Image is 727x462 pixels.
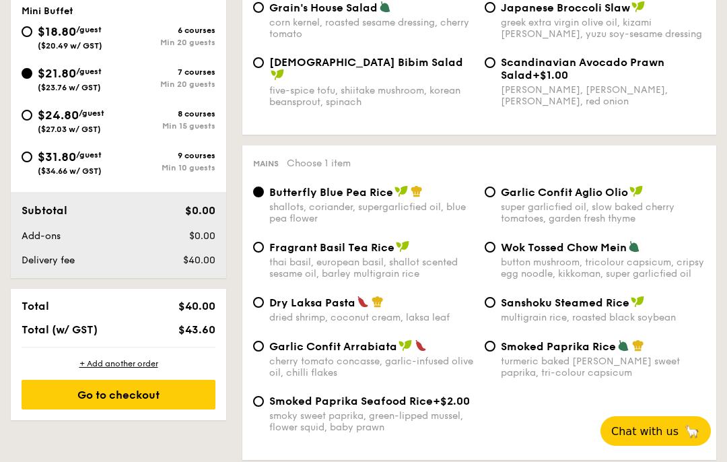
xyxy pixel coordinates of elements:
[269,410,474,433] div: smoky sweet paprika, green-lipped mussel, flower squid, baby prawn
[415,339,427,352] img: icon-spicy.37a8142b.svg
[22,204,67,217] span: Subtotal
[501,257,705,279] div: button mushroom, tricolour capsicum, cripsy egg noodle, kikkoman, super garlicfied oil
[253,159,279,168] span: Mains
[269,85,474,108] div: five-spice tofu, shiitake mushroom, korean beansprout, spinach
[22,300,49,312] span: Total
[118,26,215,35] div: 6 courses
[271,69,284,81] img: icon-vegan.f8ff3823.svg
[628,240,640,253] img: icon-vegetarian.fe4039eb.svg
[485,57,495,68] input: Scandinavian Avocado Prawn Salad+$1.00[PERSON_NAME], [PERSON_NAME], [PERSON_NAME], red onion
[411,185,423,197] img: icon-chef-hat.a58ddaea.svg
[253,57,264,68] input: [DEMOGRAPHIC_DATA] Bibim Saladfive-spice tofu, shiitake mushroom, korean beansprout, spinach
[269,356,474,378] div: cherry tomato concasse, garlic-infused olive oil, chilli flakes
[253,2,264,13] input: Grain's House Saladcorn kernel, roasted sesame dressing, cherry tomato
[178,300,215,312] span: $40.00
[396,240,409,253] img: icon-vegan.f8ff3823.svg
[629,185,643,197] img: icon-vegan.f8ff3823.svg
[183,255,215,266] span: $40.00
[79,108,104,118] span: /guest
[118,109,215,119] div: 8 courses
[253,341,264,352] input: Garlic Confit Arrabiatacherry tomato concasse, garlic-infused olive oil, chilli flakes
[501,84,705,107] div: [PERSON_NAME], [PERSON_NAME], [PERSON_NAME], red onion
[22,380,215,409] div: Go to checkout
[22,26,32,37] input: $18.80/guest($20.49 w/ GST)6 coursesMin 20 guests
[38,66,76,81] span: $21.80
[38,24,76,39] span: $18.80
[118,121,215,131] div: Min 15 guests
[38,83,101,92] span: ($23.76 w/ GST)
[118,79,215,89] div: Min 20 guests
[269,257,474,279] div: thai basil, european basil, shallot scented sesame oil, barley multigrain rice
[684,424,700,439] span: 🦙
[485,341,495,352] input: Smoked Paprika Riceturmeric baked [PERSON_NAME] sweet paprika, tri-colour capsicum
[118,38,215,47] div: Min 20 guests
[38,150,76,164] span: $31.80
[357,296,369,308] img: icon-spicy.37a8142b.svg
[501,1,630,14] span: Japanese Broccoli Slaw
[38,108,79,123] span: $24.80
[287,158,351,169] span: Choose 1 item
[76,150,102,160] span: /guest
[38,125,101,134] span: ($27.03 w/ GST)
[253,396,264,407] input: Smoked Paprika Seafood Rice+$2.00smoky sweet paprika, green-lipped mussel, flower squid, baby prawn
[532,69,568,81] span: +$1.00
[269,312,474,323] div: dried shrimp, coconut cream, laksa leaf
[118,67,215,77] div: 7 courses
[485,297,495,308] input: Sanshoku Steamed Ricemultigrain rice, roasted black soybean
[632,339,644,352] img: icon-chef-hat.a58ddaea.svg
[22,358,215,369] div: + Add another order
[501,241,627,254] span: Wok Tossed Chow Mein
[189,230,215,242] span: $0.00
[253,297,264,308] input: Dry Laksa Pastadried shrimp, coconut cream, laksa leaf
[269,17,474,40] div: corn kernel, roasted sesame dressing, cherry tomato
[433,395,470,407] span: +$2.00
[485,2,495,13] input: Japanese Broccoli Slawgreek extra virgin olive oil, kizami [PERSON_NAME], yuzu soy-sesame dressing
[76,25,102,34] span: /guest
[501,356,705,378] div: turmeric baked [PERSON_NAME] sweet paprika, tri-colour capsicum
[501,296,629,309] span: Sanshoku Steamed Rice
[253,242,264,253] input: Fragrant Basil Tea Ricethai basil, european basil, shallot scented sesame oil, barley multigrain ...
[600,416,711,446] button: Chat with us🦙
[269,241,394,254] span: Fragrant Basil Tea Rice
[269,186,393,199] span: Butterfly Blue Pea Rice
[178,323,215,336] span: $43.60
[399,339,412,352] img: icon-vegan.f8ff3823.svg
[38,166,102,176] span: ($34.66 w/ GST)
[501,312,705,323] div: multigrain rice, roasted black soybean
[269,395,433,407] span: Smoked Paprika Seafood Rice
[118,163,215,172] div: Min 10 guests
[611,425,679,438] span: Chat with us
[631,1,645,13] img: icon-vegan.f8ff3823.svg
[394,185,408,197] img: icon-vegan.f8ff3823.svg
[269,296,355,309] span: Dry Laksa Pasta
[501,17,705,40] div: greek extra virgin olive oil, kizami [PERSON_NAME], yuzu soy-sesame dressing
[22,5,73,17] span: Mini Buffet
[269,1,378,14] span: Grain's House Salad
[501,201,705,224] div: super garlicfied oil, slow baked cherry tomatoes, garden fresh thyme
[631,296,644,308] img: icon-vegan.f8ff3823.svg
[501,56,664,81] span: Scandinavian Avocado Prawn Salad
[485,187,495,197] input: Garlic Confit Aglio Oliosuper garlicfied oil, slow baked cherry tomatoes, garden fresh thyme
[253,187,264,197] input: Butterfly Blue Pea Riceshallots, coriander, supergarlicfied oil, blue pea flower
[22,110,32,121] input: $24.80/guest($27.03 w/ GST)8 coursesMin 15 guests
[38,41,102,51] span: ($20.49 w/ GST)
[118,151,215,160] div: 9 courses
[269,201,474,224] div: shallots, coriander, supergarlicfied oil, blue pea flower
[185,204,215,217] span: $0.00
[501,340,616,353] span: Smoked Paprika Rice
[485,242,495,253] input: Wok Tossed Chow Meinbutton mushroom, tricolour capsicum, cripsy egg noodle, kikkoman, super garli...
[22,152,32,162] input: $31.80/guest($34.66 w/ GST)9 coursesMin 10 guests
[501,186,628,199] span: Garlic Confit Aglio Olio
[22,230,61,242] span: Add-ons
[269,340,397,353] span: Garlic Confit Arrabiata
[22,68,32,79] input: $21.80/guest($23.76 w/ GST)7 coursesMin 20 guests
[22,255,75,266] span: Delivery fee
[22,323,98,336] span: Total (w/ GST)
[76,67,102,76] span: /guest
[617,339,629,352] img: icon-vegetarian.fe4039eb.svg
[379,1,391,13] img: icon-vegetarian.fe4039eb.svg
[372,296,384,308] img: icon-chef-hat.a58ddaea.svg
[269,56,463,69] span: [DEMOGRAPHIC_DATA] Bibim Salad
